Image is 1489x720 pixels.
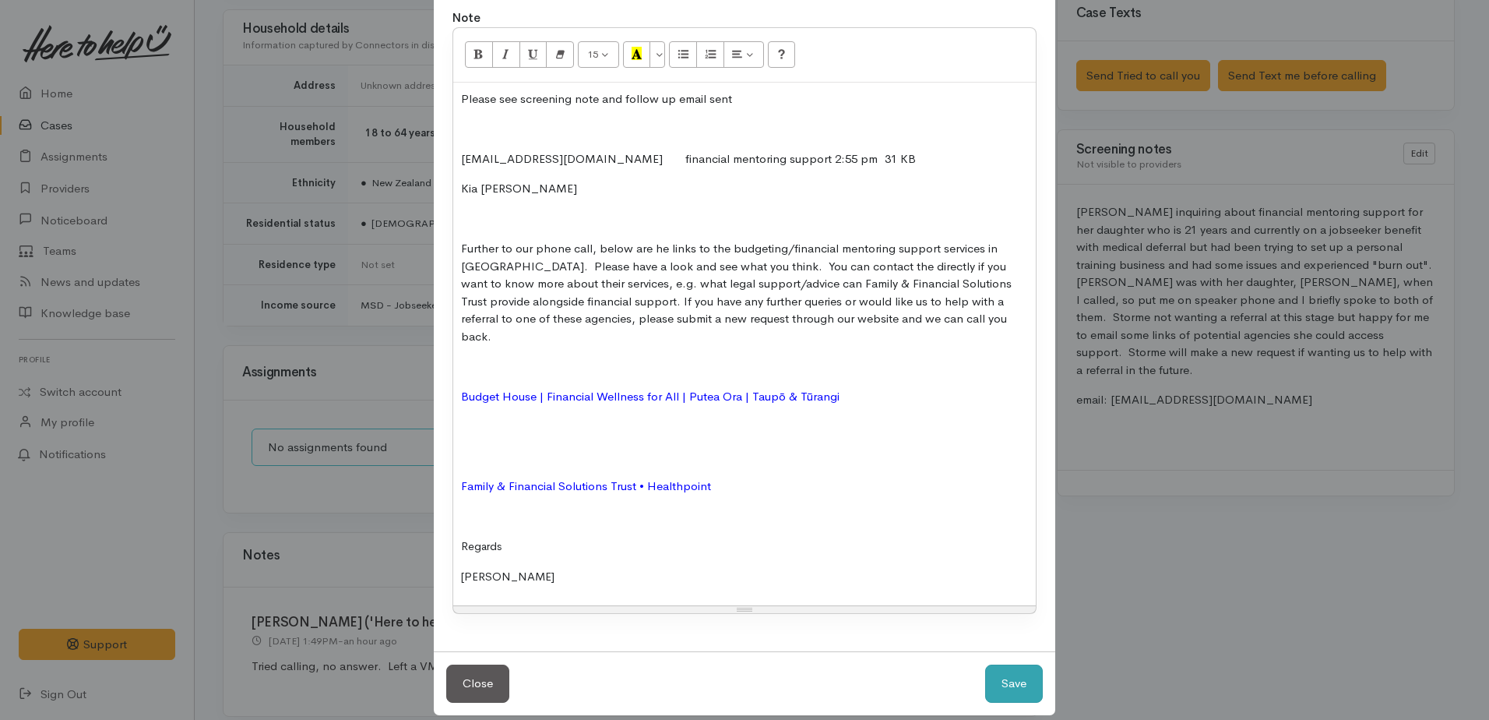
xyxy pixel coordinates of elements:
[452,9,480,27] label: Note
[696,41,724,68] button: Ordered list (CTRL+SHIFT+NUM8)
[623,41,651,68] button: Recent Color
[587,48,598,61] span: 15
[446,665,509,703] button: Close
[669,41,697,68] button: Unordered list (CTRL+SHIFT+NUM7)
[723,41,764,68] button: Paragraph
[985,665,1043,703] button: Save
[461,570,554,584] span: [PERSON_NAME]
[461,150,1028,168] p: [EMAIL_ADDRESS][DOMAIN_NAME] financial mentoring support 2:55 pm 31 KB
[768,41,796,68] button: Help
[461,240,1028,345] p: Further to our phone call, below are he links to the budgeting/financial mentoring support servic...
[519,41,547,68] button: Underline (CTRL+U)
[546,41,574,68] button: Remove Font Style (CTRL+\)
[649,41,665,68] button: More Color
[492,41,520,68] button: Italic (CTRL+I)
[461,389,840,404] a: Budget House | Financial Wellness for All | Putea Ora | Taupō & Tūrangi
[461,180,1028,198] p: Kia [PERSON_NAME]
[461,539,502,553] span: Regards
[461,478,711,493] a: Family & Financial Solutions Trust • Healthpoint
[578,41,619,68] button: Font Size
[453,606,1036,613] div: Resize
[461,90,1028,108] p: Please see screening note and follow up email sent
[465,41,493,68] button: Bold (CTRL+B)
